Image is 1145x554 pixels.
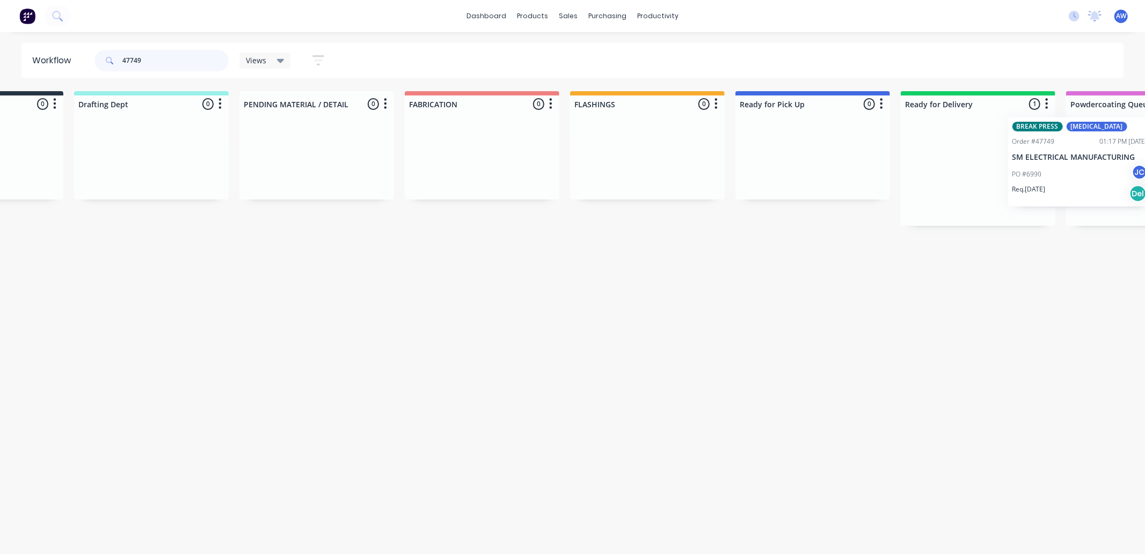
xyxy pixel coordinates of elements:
[461,8,512,24] a: dashboard
[32,54,76,67] div: Workflow
[1116,11,1126,21] span: AW
[122,50,229,71] input: Search for orders...
[512,8,553,24] div: products
[553,8,583,24] div: sales
[583,8,632,24] div: purchasing
[632,8,684,24] div: productivity
[246,55,266,66] span: Views
[19,8,35,24] img: Factory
